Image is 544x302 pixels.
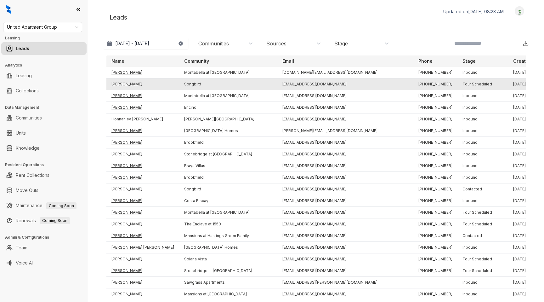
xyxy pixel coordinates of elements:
td: Brookfield [179,137,277,148]
p: Updated on [DATE] 08:23 AM [443,9,504,15]
a: Units [16,127,26,139]
td: Stonebridge at [GEOGRAPHIC_DATA] [179,265,277,277]
p: Phone [418,58,433,64]
li: Move Outs [1,184,87,197]
td: [GEOGRAPHIC_DATA] Homes [179,125,277,137]
td: [PHONE_NUMBER] [413,78,457,90]
a: Knowledge [16,142,40,154]
td: [PERSON_NAME] [106,288,179,300]
a: Communities [16,112,42,124]
td: Inbound [457,277,508,288]
td: [EMAIL_ADDRESS][DOMAIN_NAME] [277,90,413,102]
td: [EMAIL_ADDRESS][DOMAIN_NAME] [277,207,413,218]
td: Tour Scheduled [457,218,508,230]
td: Tour Scheduled [457,253,508,265]
td: [PERSON_NAME] [PERSON_NAME] [106,242,179,253]
td: [PHONE_NUMBER] [413,90,457,102]
a: Voice AI [16,257,33,269]
td: [PHONE_NUMBER] [413,195,457,207]
td: Tour Scheduled [457,207,508,218]
td: [PHONE_NUMBER] [413,113,457,125]
td: Montabella at [GEOGRAPHIC_DATA] [179,90,277,102]
td: Inbound [457,67,508,78]
td: [PERSON_NAME][EMAIL_ADDRESS][DOMAIN_NAME] [277,125,413,137]
td: [EMAIL_ADDRESS][DOMAIN_NAME] [277,230,413,242]
li: Communities [1,112,87,124]
span: Coming Soon [46,202,76,209]
td: Montabella at [GEOGRAPHIC_DATA] [179,67,277,78]
td: [PHONE_NUMBER] [413,67,457,78]
td: [EMAIL_ADDRESS][DOMAIN_NAME] [277,160,413,172]
td: [GEOGRAPHIC_DATA] Homes [179,242,277,253]
a: Move Outs [16,184,38,197]
td: Mansions at Hastings Green Family [179,230,277,242]
td: Inbound [457,113,508,125]
td: [PERSON_NAME] [106,183,179,195]
td: Inbound [457,102,508,113]
td: Inbound [457,288,508,300]
td: [PERSON_NAME] [106,218,179,230]
td: Inbound [457,160,508,172]
li: Rent Collections [1,169,87,182]
span: United Apartment Group [7,22,78,32]
td: [EMAIL_ADDRESS][DOMAIN_NAME] [277,183,413,195]
td: [PHONE_NUMBER] [413,137,457,148]
div: Sources [266,40,286,47]
li: Renewals [1,214,87,227]
td: Contacted [457,230,508,242]
td: [PERSON_NAME] [106,230,179,242]
span: Coming Soon [40,217,70,224]
td: [PERSON_NAME] [106,265,179,277]
a: Team [16,241,27,254]
td: [PERSON_NAME][GEOGRAPHIC_DATA] [179,113,277,125]
td: [EMAIL_ADDRESS][DOMAIN_NAME] [277,253,413,265]
td: Tour Scheduled [457,265,508,277]
td: [PHONE_NUMBER] [413,172,457,183]
td: [EMAIL_ADDRESS][DOMAIN_NAME] [277,102,413,113]
li: Leasing [1,69,87,82]
td: [PERSON_NAME] [106,207,179,218]
td: [PERSON_NAME] [106,78,179,90]
td: [PHONE_NUMBER] [413,230,457,242]
td: [PHONE_NUMBER] [413,218,457,230]
td: [PHONE_NUMBER] [413,288,457,300]
td: [PERSON_NAME] [106,102,179,113]
td: [PERSON_NAME] [106,90,179,102]
li: Units [1,127,87,139]
td: [EMAIL_ADDRESS][DOMAIN_NAME] [277,242,413,253]
td: Encino [179,102,277,113]
td: Contacted [457,183,508,195]
td: Stonebridge at [GEOGRAPHIC_DATA] [179,148,277,160]
td: [EMAIL_ADDRESS][DOMAIN_NAME] [277,113,413,125]
h3: Leasing [5,35,88,41]
td: Brookfield [179,172,277,183]
td: Inbound [457,90,508,102]
li: Knowledge [1,142,87,154]
td: Songbird [179,78,277,90]
td: The Enclave at 1550 [179,218,277,230]
p: Community [184,58,209,64]
li: Collections [1,84,87,97]
td: [PERSON_NAME] [106,172,179,183]
td: Inbound [457,148,508,160]
td: [PHONE_NUMBER] [413,183,457,195]
td: [PHONE_NUMBER] [413,125,457,137]
td: [PHONE_NUMBER] [413,160,457,172]
div: Stage [334,40,348,47]
td: Inbound [457,242,508,253]
img: logo [6,5,11,14]
td: Inbound [457,137,508,148]
td: [EMAIL_ADDRESS][DOMAIN_NAME] [277,137,413,148]
td: [PERSON_NAME] [106,67,179,78]
button: [DATE] - [DATE] [103,38,188,49]
a: RenewalsComing Soon [16,214,70,227]
li: Voice AI [1,257,87,269]
td: Inbound [457,125,508,137]
td: [EMAIL_ADDRESS][DOMAIN_NAME] [277,78,413,90]
h3: Data Management [5,105,88,110]
p: Created [513,58,531,64]
p: Stage [462,58,476,64]
td: [PHONE_NUMBER] [413,242,457,253]
a: Leasing [16,69,32,82]
p: [DATE] - [DATE] [115,40,149,47]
